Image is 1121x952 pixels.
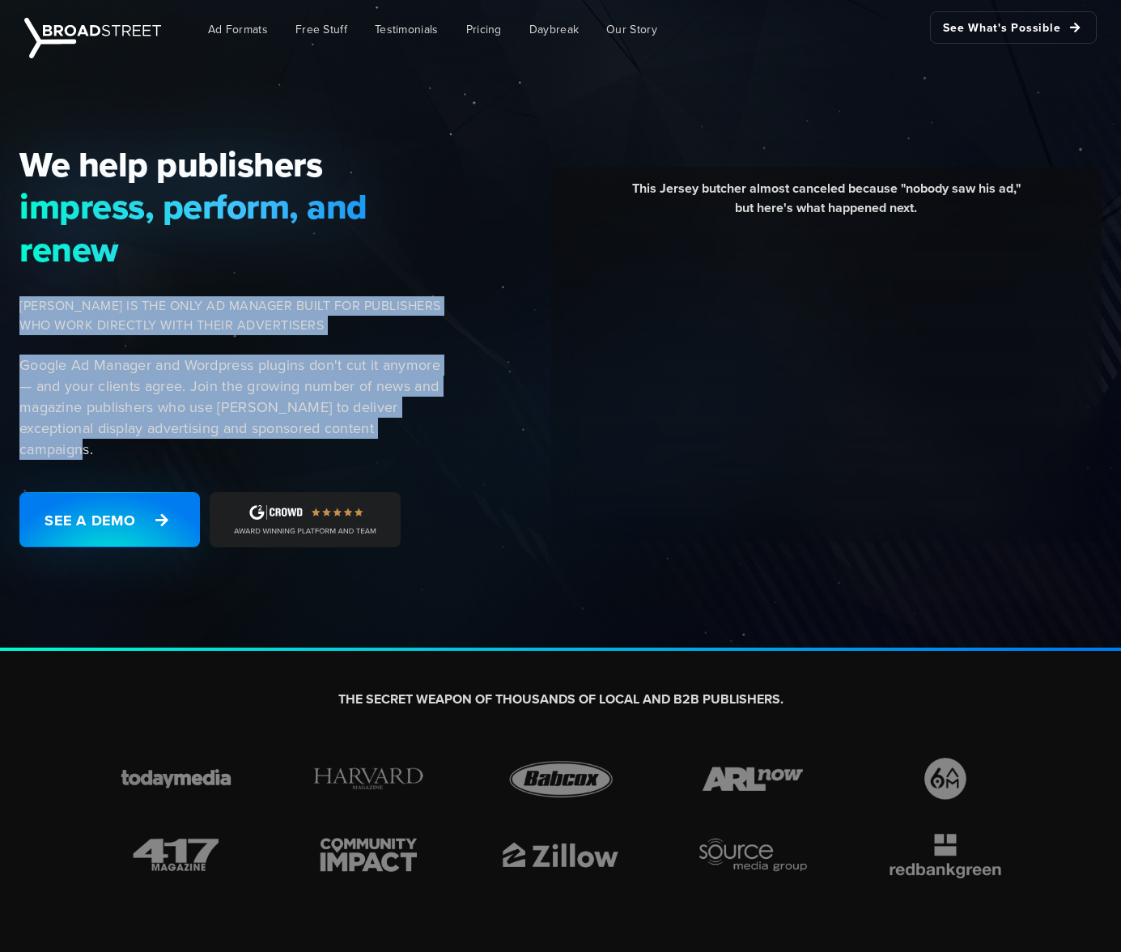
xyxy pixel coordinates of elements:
a: Free Stuff [283,11,359,48]
a: Testimonials [363,11,451,48]
img: brand-icon [878,754,1013,804]
img: brand-icon [301,830,435,880]
span: Free Stuff [295,21,347,38]
a: Ad Formats [196,11,280,48]
p: Google Ad Manager and Wordpress plugins don't cut it anymore — and your clients agree. Join the g... [19,355,449,460]
a: See a Demo [19,492,200,547]
iframe: YouTube video player [563,230,1089,525]
a: Our Story [594,11,669,48]
img: brand-icon [494,830,628,880]
img: Broadstreet | The Ad Manager for Small Publishers [24,18,161,58]
a: Daybreak [517,11,591,48]
span: We help publishers [19,143,449,185]
nav: Main [170,3,1097,56]
span: Pricing [466,21,502,38]
span: Daybreak [529,21,579,38]
img: brand-icon [109,830,244,880]
img: brand-icon [686,754,820,804]
img: brand-icon [109,754,244,804]
img: brand-icon [686,830,820,880]
div: This Jersey butcher almost canceled because "nobody saw his ad," but here's what happened next. [563,179,1089,230]
span: [PERSON_NAME] IS THE ONLY AD MANAGER BUILT FOR PUBLISHERS WHO WORK DIRECTLY WITH THEIR ADVERTISERS [19,296,449,335]
img: brand-icon [878,830,1013,880]
span: Ad Formats [208,21,268,38]
span: Our Story [606,21,657,38]
h2: THE SECRET WEAPON OF THOUSANDS OF LOCAL AND B2B PUBLISHERS. [109,691,1013,708]
img: brand-icon [301,754,435,804]
a: See What's Possible [930,11,1097,44]
span: Testimonials [375,21,439,38]
span: impress, perform, and renew [19,185,449,270]
a: Pricing [454,11,514,48]
img: brand-icon [494,754,628,804]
